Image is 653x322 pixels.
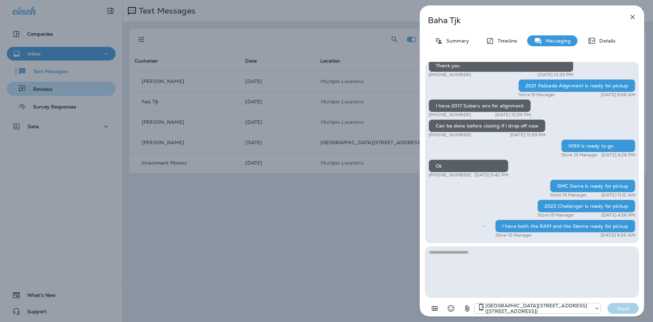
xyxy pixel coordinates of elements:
p: [DATE] 12:35 PM [537,72,573,78]
p: Store 15 Manager [495,233,532,238]
p: [GEOGRAPHIC_DATA][STREET_ADDRESS] ([STREET_ADDRESS]) [485,303,591,314]
div: GMC Sierra is ready for pickup [550,180,635,192]
p: Store 15 Manager [537,213,574,218]
p: [DATE] 11:12 AM [601,192,635,198]
p: [DATE] 9:30 AM [601,233,635,238]
p: [DATE] 9:58 AM [601,92,635,98]
p: [PHONE_NUMBER] [429,112,471,118]
p: [PHONE_NUMBER] [429,172,471,178]
p: Details [596,38,616,44]
p: Baha Tjk [428,16,614,25]
p: Store 15 Manager [550,192,587,198]
div: 2021 Palisade Alignment is ready for pickup [518,79,635,92]
p: [DATE] 12:59 PM [495,112,531,118]
p: Messaging [542,38,571,44]
p: Timeline [494,38,517,44]
div: Ok [429,159,508,172]
div: WRX is ready to go [561,139,635,152]
button: Select an emoji [444,302,458,315]
div: I have both the RAM and the Sienna ready for pickup [495,220,635,233]
button: Add in a premade template [428,302,441,315]
p: [PHONE_NUMBER] [429,132,471,138]
p: [DATE] 4:28 PM [601,152,635,158]
p: [DATE] 5:42 PM [474,172,508,178]
p: Store 15 Manager [518,92,555,98]
div: I have 2017 Subaru wrx for alignment [429,99,531,112]
p: [DATE] 12:59 PM [510,132,546,138]
p: [DATE] 4:56 PM [601,213,635,218]
div: +1 (402) 891-8464 [474,303,600,314]
p: [PHONE_NUMBER] [429,72,471,78]
p: Store 15 Manager [561,152,598,158]
p: Summary [443,38,469,44]
div: 2022 Challenger is ready for pickup [537,200,635,213]
span: Sent [482,223,485,229]
div: Can be done before closing if I drop off now [429,119,546,132]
